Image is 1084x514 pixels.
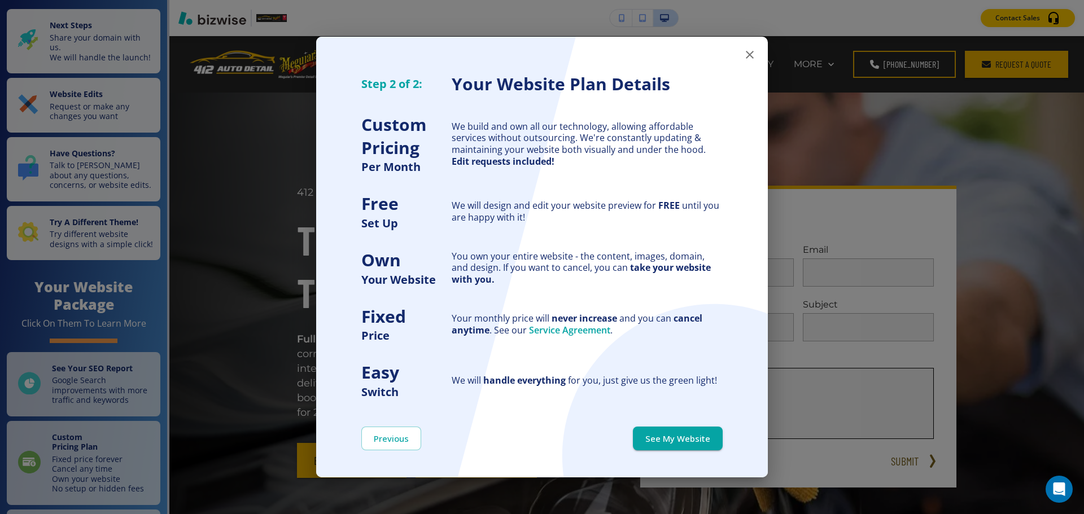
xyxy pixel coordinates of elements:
strong: cancel anytime [452,312,702,336]
strong: Edit requests included! [452,155,554,168]
h5: Price [361,328,452,343]
strong: Own [361,248,401,271]
div: We will for you, just give us the green light! [452,375,723,386]
strong: never increase [552,312,617,324]
h5: Set Up [361,216,452,231]
div: Your monthly price will and you can . See our . [452,313,723,336]
strong: FREE [658,199,680,212]
h5: Switch [361,384,452,399]
a: Service Agreement [529,324,610,336]
h5: Step 2 of 2: [361,76,452,91]
strong: take your website with you. [452,261,711,285]
div: We will design and edit your website preview for until you are happy with it! [452,200,723,223]
strong: handle everything [483,374,566,386]
h5: Per Month [361,159,452,174]
div: We build and own all our technology, allowing affordable services without outsourcing. We're cons... [452,121,723,168]
button: Previous [361,427,421,450]
strong: Fixed [361,305,406,328]
h5: Your Website [361,272,452,287]
strong: Easy [361,361,399,384]
strong: Custom Pricing [361,113,426,159]
div: You own your entire website - the content, images, domain, and design. If you want to cancel, you... [452,251,723,285]
div: Open Intercom Messenger [1046,476,1073,503]
button: See My Website [633,427,723,450]
strong: Free [361,192,399,215]
h3: Your Website Plan Details [452,73,723,96]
